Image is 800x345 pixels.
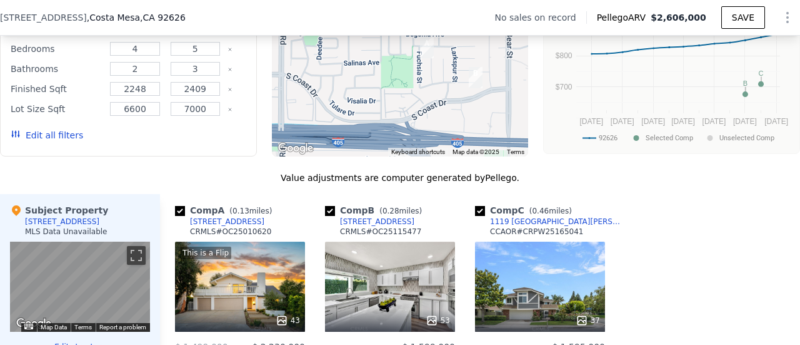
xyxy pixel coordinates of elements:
a: Report a problem [99,324,146,331]
img: Google [13,316,54,332]
span: ( miles) [224,207,277,215]
button: Clear [227,87,232,92]
text: [DATE] [580,117,604,126]
text: [DATE] [642,117,666,126]
text: [DATE] [733,117,757,126]
a: [STREET_ADDRESS] [325,217,414,227]
text: $800 [556,51,572,60]
div: 3383 Marigold Cir [415,32,439,63]
text: B [743,80,747,87]
div: Map [10,242,150,332]
text: 92626 [599,134,617,142]
text: [DATE] [611,117,634,126]
div: Subject Property [10,204,108,217]
a: Terms (opens in new tab) [74,324,92,331]
div: CCAOR # CRPW25165041 [490,227,584,237]
button: Clear [227,67,232,72]
div: This is a Flip [180,247,231,259]
div: 53 [426,314,450,327]
span: , Costa Mesa [87,11,186,24]
div: Bathrooms [11,60,102,78]
div: [STREET_ADDRESS] [25,217,99,227]
div: CRMLS # OC25115477 [340,227,421,237]
text: Unselected Comp [719,134,774,142]
text: [DATE] [672,117,696,126]
a: Open this area in Google Maps (opens a new window) [275,140,316,157]
div: Comp B [325,204,427,217]
div: 921 Dahlia Ave [464,62,487,93]
text: [DATE] [765,117,789,126]
text: Selected Comp [646,134,693,142]
span: ( miles) [374,207,427,215]
a: Terms (opens in new tab) [507,148,524,155]
div: Lot Size Sqft [11,100,102,118]
div: Comp C [475,204,577,217]
button: Clear [227,47,232,52]
button: Clear [227,107,232,112]
button: Map Data [41,323,67,332]
text: [DATE] [702,117,726,126]
span: 0.46 [532,207,549,215]
div: Finished Sqft [11,80,102,98]
div: 37 [576,314,600,327]
span: 0.28 [382,207,399,215]
a: Open this area in Google Maps (opens a new window) [13,316,54,332]
div: 43 [276,314,300,327]
div: 1119 [GEOGRAPHIC_DATA][PERSON_NAME] [490,217,620,227]
button: Show Options [775,5,800,30]
div: MLS Data Unavailable [25,227,107,237]
button: Toggle fullscreen view [127,246,146,265]
span: Pellego ARV [597,11,651,24]
div: CRMLS # OC25010620 [190,227,271,237]
div: [STREET_ADDRESS] [190,217,264,227]
button: Keyboard shortcuts [391,148,445,157]
div: Bedrooms [11,40,102,58]
div: Comp A [175,204,277,217]
text: $700 [556,83,572,91]
div: Street View [10,242,150,332]
button: Edit all filters [11,129,83,142]
div: [STREET_ADDRESS] [340,217,414,227]
a: 1119 [GEOGRAPHIC_DATA][PERSON_NAME] [475,217,620,227]
text: C [759,70,764,77]
span: 0.13 [232,207,249,215]
span: , CA 92626 [140,13,186,23]
span: Map data ©2025 [452,148,499,155]
button: Keyboard shortcuts [24,324,33,329]
img: Google [275,140,316,157]
span: $2,606,000 [651,13,706,23]
a: [STREET_ADDRESS] [175,217,264,227]
span: ( miles) [524,207,577,215]
div: No sales on record [494,11,586,24]
button: SAVE [721,6,765,29]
